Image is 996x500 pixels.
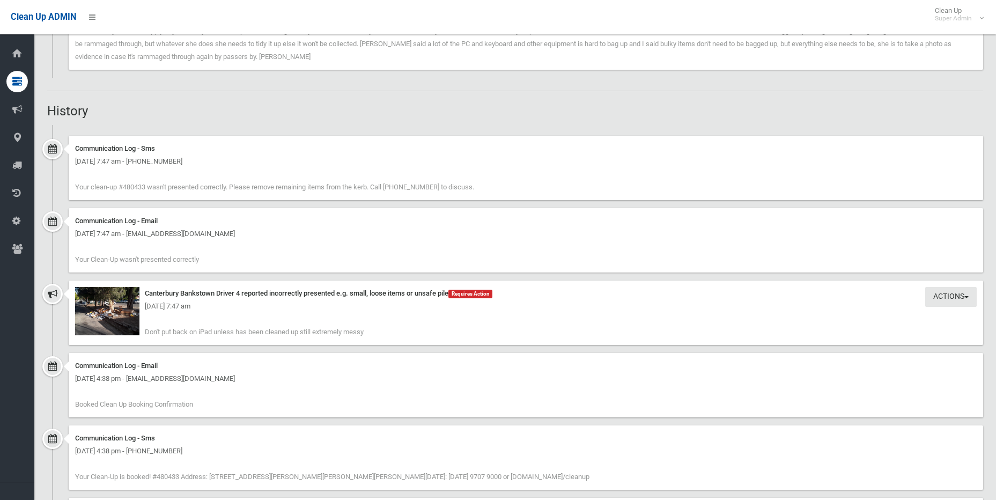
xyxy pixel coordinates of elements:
[47,104,983,118] h2: History
[75,142,977,155] div: Communication Log - Sms
[75,359,977,372] div: Communication Log - Email
[935,14,972,23] small: Super Admin
[11,12,76,22] span: Clean Up ADMIN
[75,227,977,240] div: [DATE] 7:47 am - [EMAIL_ADDRESS][DOMAIN_NAME]
[925,287,977,307] button: Actions
[75,445,977,458] div: [DATE] 4:38 pm - [PHONE_NUMBER]
[145,328,364,336] span: Don't put back on iPad unless has been cleaned up still extremely messy
[75,155,977,168] div: [DATE] 7:47 am - [PHONE_NUMBER]
[75,287,139,335] img: 2025-09-0307.45.204942961364838223275.jpg
[75,183,474,191] span: Your clean-up #480433 wasn't presented correctly. Please remove remaining items from the kerb. Ca...
[75,473,589,481] span: Your Clean-Up is booked! #480433 Address: [STREET_ADDRESS][PERSON_NAME][PERSON_NAME][PERSON_NAME]...
[448,290,492,298] span: Requires Action
[75,432,977,445] div: Communication Log - Sms
[75,255,199,263] span: Your Clean-Up wasn't presented correctly
[75,300,977,313] div: [DATE] 7:47 am
[75,287,977,300] div: Canterbury Bankstown Driver 4 reported incorrectly presented e.g. small, loose items or unsafe pile
[75,400,193,408] span: Booked Clean Up Booking Confirmation
[75,215,977,227] div: Communication Log - Email
[929,6,983,23] span: Clean Up
[75,372,977,385] div: [DATE] 4:38 pm - [EMAIL_ADDRESS][DOMAIN_NAME]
